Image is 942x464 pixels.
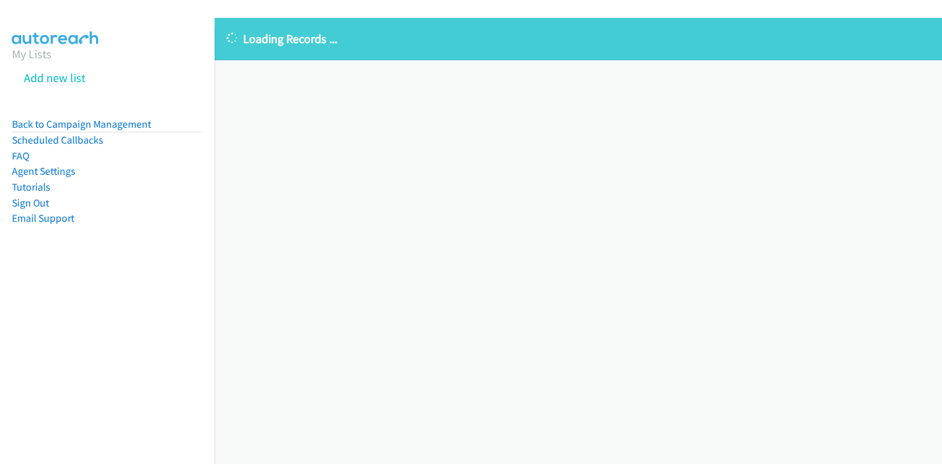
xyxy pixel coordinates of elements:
[12,197,49,209] a: Sign Out
[12,181,50,193] a: Tutorials
[24,70,85,85] a: Add new list
[227,30,930,48] p: Loading Records ...
[12,134,103,146] a: Scheduled Callbacks
[12,150,29,162] a: FAQ
[12,46,52,62] a: My Lists
[830,406,932,454] iframe: Checklist
[12,212,74,224] a: Email Support
[12,165,76,177] a: Agent Settings
[12,118,151,130] a: Back to Campaign Management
